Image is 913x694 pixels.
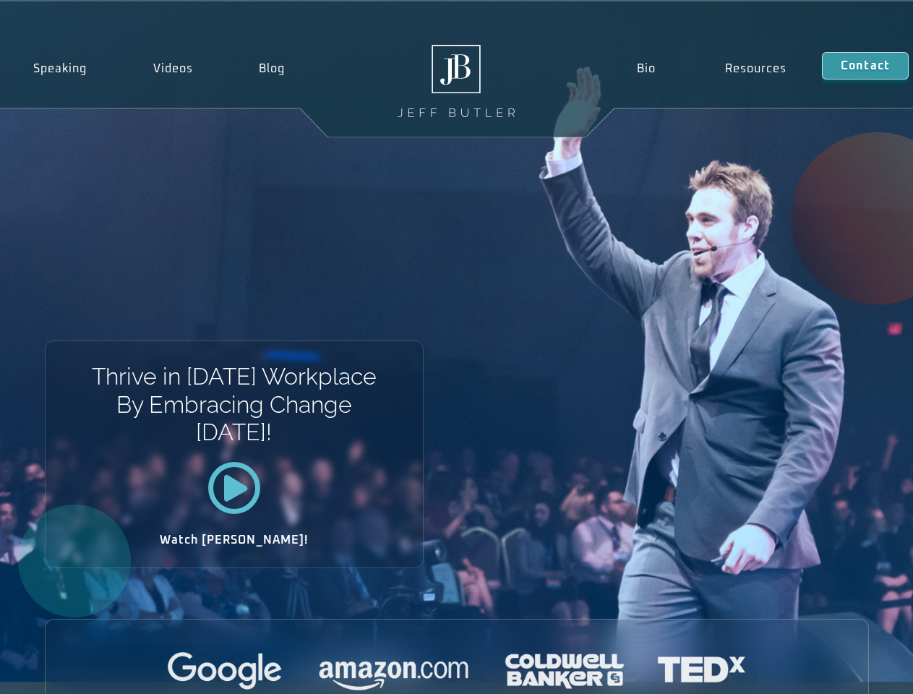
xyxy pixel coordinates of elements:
a: Videos [120,52,226,85]
h2: Watch [PERSON_NAME]! [96,534,372,546]
a: Bio [601,52,690,85]
a: Contact [822,52,909,80]
h1: Thrive in [DATE] Workplace By Embracing Change [DATE]! [90,363,377,446]
nav: Menu [601,52,821,85]
span: Contact [841,60,890,72]
a: Resources [690,52,822,85]
a: Blog [226,52,318,85]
